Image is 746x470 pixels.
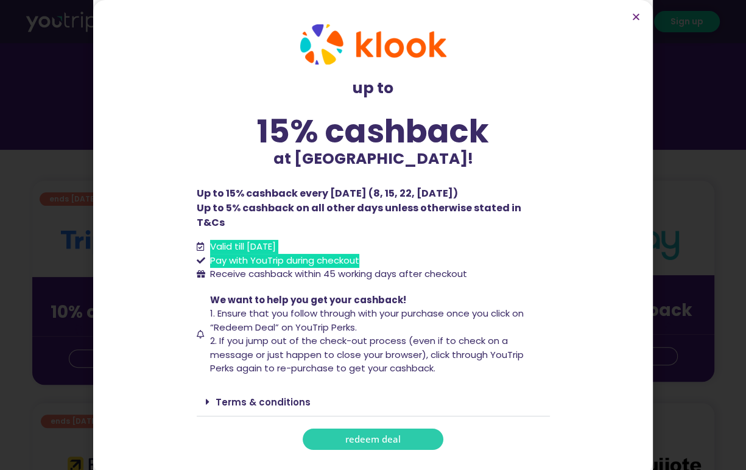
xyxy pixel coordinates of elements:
[207,240,276,254] span: Valid till [DATE]
[216,396,311,409] a: Terms & conditions
[210,307,524,334] span: 1. Ensure that you follow through with your purchase once you click on “Redeem Deal” on YouTrip P...
[197,77,550,100] p: up to
[207,267,467,281] span: Receive cashback within 45 working days after checkout
[197,115,550,147] div: 15% cashback
[210,334,524,374] span: 2. If you jump out of the check-out process (even if to check on a message or just happen to clos...
[345,435,401,444] span: redeem deal
[207,254,359,268] span: Pay with YouTrip during checkout
[197,388,550,416] div: Terms & conditions
[303,429,443,450] a: redeem deal
[197,186,550,230] p: Up to 15% cashback every [DATE] (8, 15, 22, [DATE]) Up to 5% cashback on all other days unless ot...
[632,12,641,21] a: Close
[197,147,550,170] p: at [GEOGRAPHIC_DATA]!
[210,293,406,306] span: We want to help you get your cashback!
